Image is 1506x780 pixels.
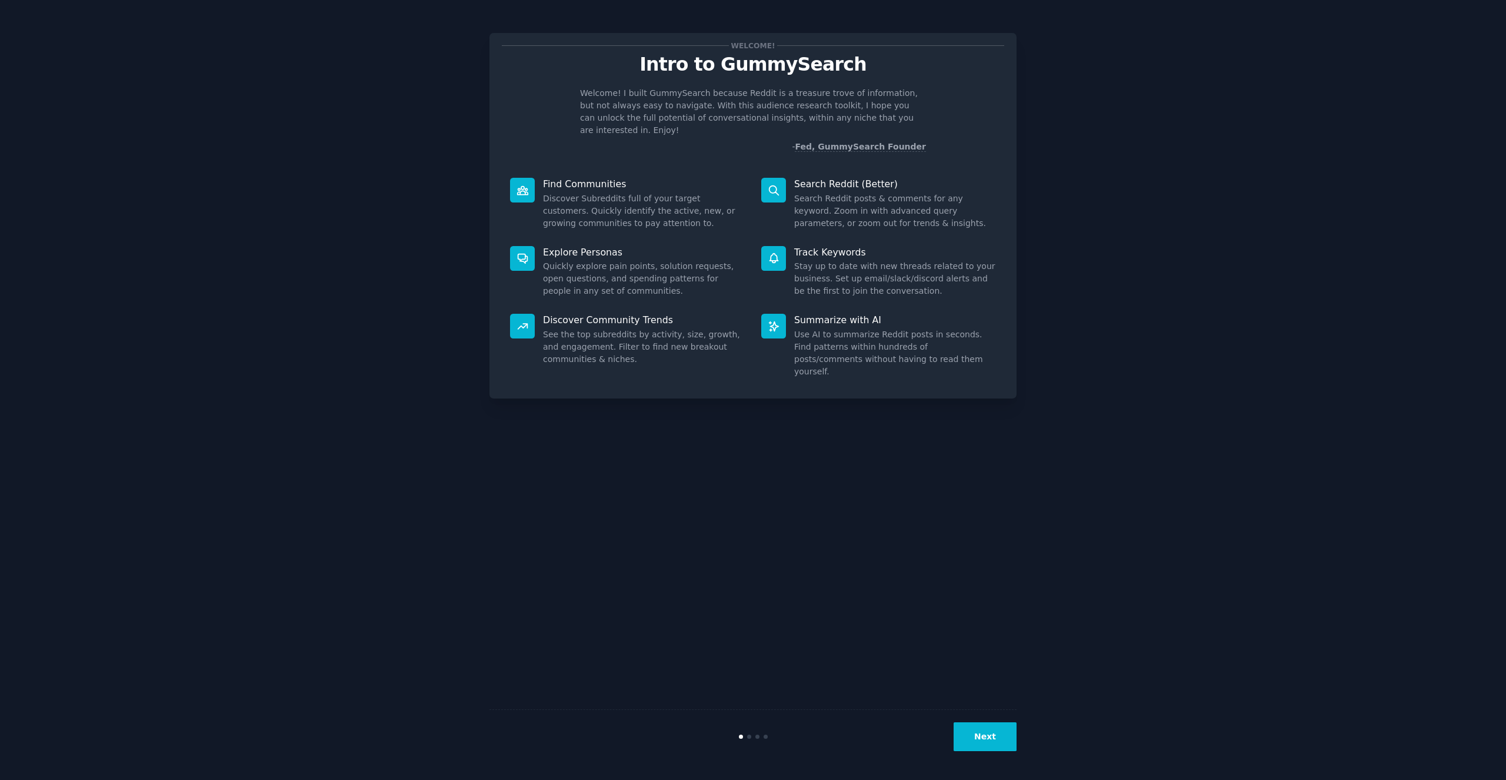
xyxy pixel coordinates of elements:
a: Fed, GummySearch Founder [795,142,926,152]
dd: Quickly explore pain points, solution requests, open questions, and spending patterns for people ... [543,260,745,297]
p: Welcome! I built GummySearch because Reddit is a treasure trove of information, but not always ea... [580,87,926,137]
dd: Search Reddit posts & comments for any keyword. Zoom in with advanced query parameters, or zoom o... [794,192,996,230]
p: Track Keywords [794,246,996,258]
button: Next [954,722,1017,751]
dd: Use AI to summarize Reddit posts in seconds. Find patterns within hundreds of posts/comments with... [794,328,996,378]
p: Discover Community Trends [543,314,745,326]
p: Explore Personas [543,246,745,258]
div: - [792,141,926,153]
dd: Stay up to date with new threads related to your business. Set up email/slack/discord alerts and ... [794,260,996,297]
p: Summarize with AI [794,314,996,326]
p: Search Reddit (Better) [794,178,996,190]
span: Welcome! [729,39,777,52]
dd: Discover Subreddits full of your target customers. Quickly identify the active, new, or growing c... [543,192,745,230]
dd: See the top subreddits by activity, size, growth, and engagement. Filter to find new breakout com... [543,328,745,366]
p: Find Communities [543,178,745,190]
p: Intro to GummySearch [502,54,1004,75]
